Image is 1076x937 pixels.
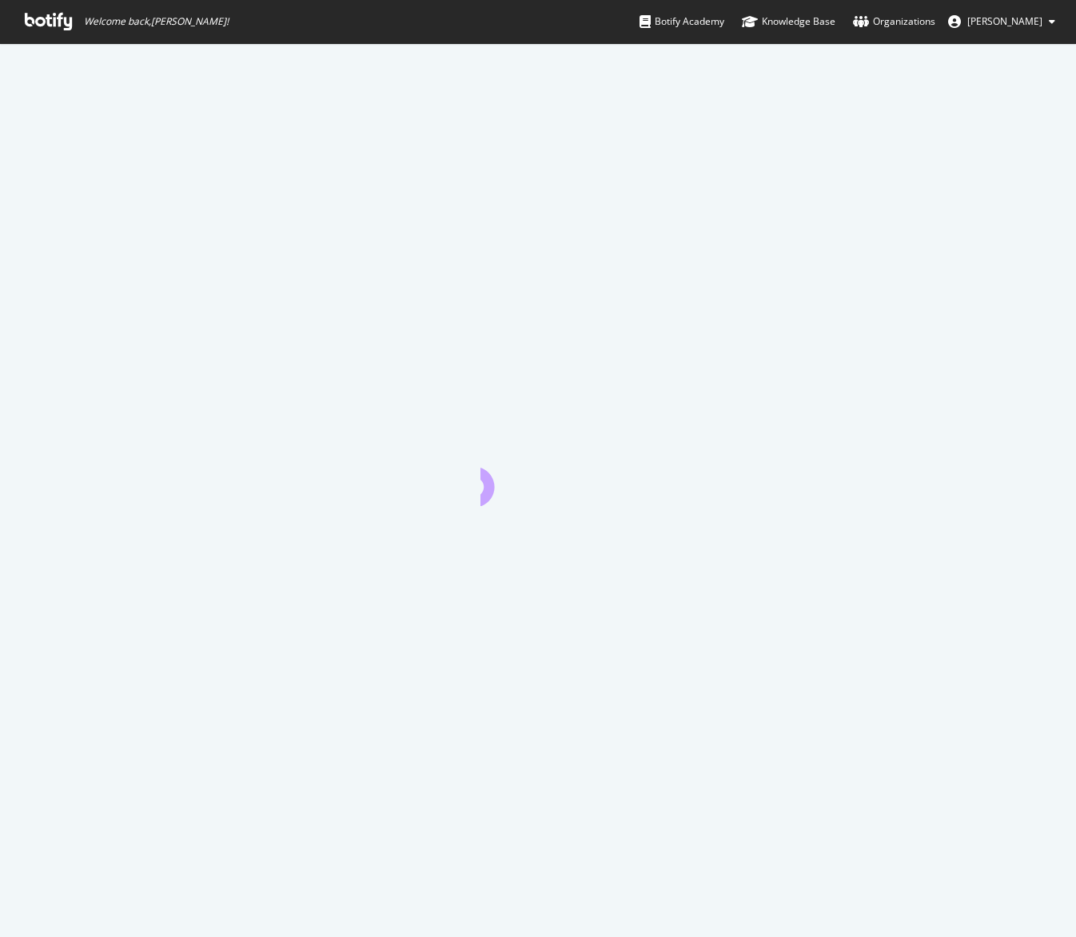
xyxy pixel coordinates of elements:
span: Mike Tekula [967,14,1042,28]
div: Organizations [853,14,935,30]
div: Botify Academy [640,14,724,30]
span: Welcome back, [PERSON_NAME] ! [84,15,229,28]
div: animation [480,449,596,506]
button: [PERSON_NAME] [935,9,1068,34]
div: Knowledge Base [742,14,835,30]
